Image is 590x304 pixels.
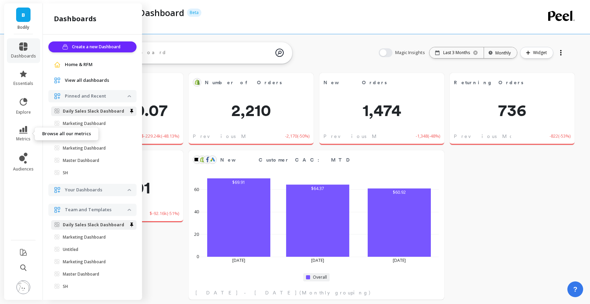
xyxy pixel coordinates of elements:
span: Create a new Dashboard [72,43,122,50]
span: Previous Month [193,133,264,140]
span: metrics [16,136,31,142]
span: Previous Month [454,133,525,140]
span: (Monthly grouping) [299,289,371,296]
p: Marketing Dashboard [63,235,106,240]
img: navigation item icon [54,77,61,84]
img: navigation item icon [54,206,61,213]
span: audiences [13,166,34,172]
div: Monthly [490,50,511,56]
span: ? [573,284,577,294]
p: Marketing Dashboard [63,121,106,126]
p: Untitled [63,247,78,252]
p: SH [63,284,68,289]
p: Beta [187,9,201,17]
span: [DATE] - [DATE] [196,289,297,296]
span: explore [16,110,31,115]
span: dashboards [11,53,36,59]
span: Overall [313,275,327,280]
span: $-229.24k ( -48.13% ) [141,133,179,140]
img: magic search icon [275,43,284,62]
p: Your Dashboards [65,187,128,193]
p: Master Dashboard [63,158,99,163]
span: New Customer CAC: MTD [220,155,418,165]
span: Returning Orders [454,78,548,87]
a: View all dashboards [65,77,131,84]
p: Last 3 Months [443,50,470,55]
span: Returning Orders [454,79,523,86]
span: Widget [533,49,549,56]
span: New Customer CAC: MTD [220,156,354,164]
p: Untitled [63,133,78,139]
img: navigation item icon [54,61,61,68]
p: Pinned and Recent [65,93,128,100]
span: New Orders [323,79,387,86]
p: SH [63,170,68,176]
span: -2,170 ( -50% ) [285,133,309,140]
span: Home & RFM [65,61,93,68]
span: -1,348 ( -48% ) [416,133,440,140]
span: Magic Insights [395,49,426,56]
img: profile picture [16,280,30,294]
span: 2,210 [189,102,314,118]
span: New Orders [323,78,418,87]
button: Widget [520,47,553,59]
p: Marketing Dashboard [63,145,106,151]
span: essentials [13,81,33,86]
p: Marketing Dashboard [63,259,106,265]
p: Master Dashboard [63,271,99,277]
span: Number of Orders [205,79,282,86]
button: ? [567,281,583,297]
span: B [22,11,25,19]
img: navigation item icon [54,187,61,193]
span: View all dashboards [65,77,109,84]
img: down caret icon [128,95,131,97]
p: Bodily [11,25,36,30]
p: Daily Sales Slack Dashboard [63,222,124,228]
p: Daily Sales Slack Dashboard [63,109,124,114]
img: navigation item icon [54,93,61,100]
span: -822 ( -53% ) [550,133,570,140]
button: Create a new Dashboard [48,41,137,52]
span: 736 [450,102,575,118]
span: $-92.16k ( -51% ) [150,210,179,217]
span: Previous Month [323,133,395,140]
img: down caret icon [128,189,131,191]
span: Number of Orders [205,78,287,87]
span: 1,474 [319,102,444,118]
p: Team and Templates [65,206,128,213]
img: down caret icon [128,209,131,211]
h2: dashboards [54,14,96,24]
